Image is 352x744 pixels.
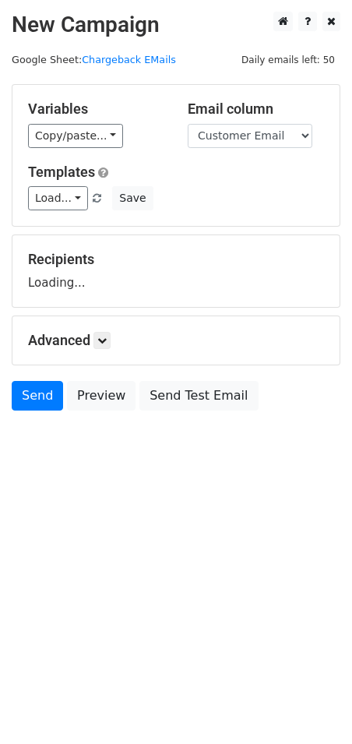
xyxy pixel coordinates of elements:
h5: Email column [188,100,324,118]
h5: Recipients [28,251,324,268]
small: Google Sheet: [12,54,176,65]
a: Daily emails left: 50 [236,54,340,65]
a: Send Test Email [139,381,258,411]
a: Load... [28,186,88,210]
button: Save [112,186,153,210]
a: Templates [28,164,95,180]
h5: Advanced [28,332,324,349]
div: Loading... [28,251,324,291]
a: Chargeback EMails [82,54,176,65]
h2: New Campaign [12,12,340,38]
a: Copy/paste... [28,124,123,148]
h5: Variables [28,100,164,118]
span: Daily emails left: 50 [236,51,340,69]
a: Send [12,381,63,411]
a: Preview [67,381,136,411]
